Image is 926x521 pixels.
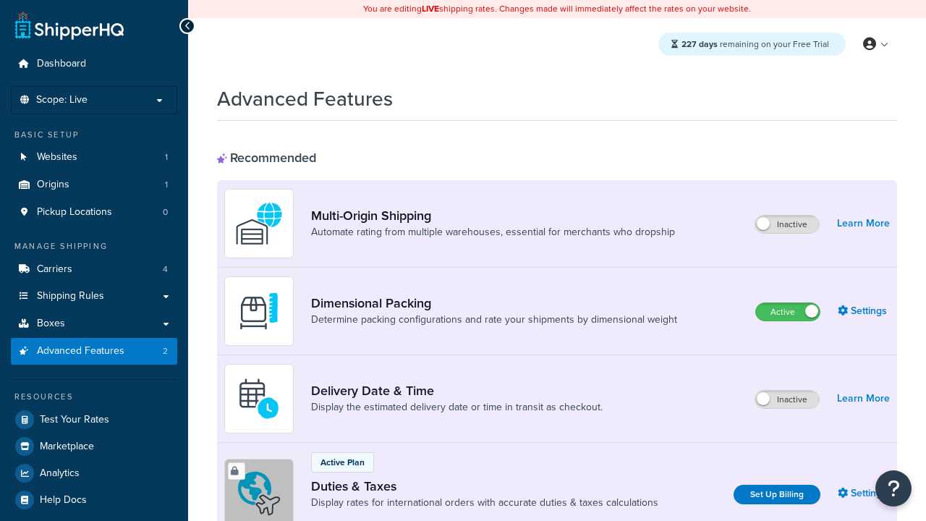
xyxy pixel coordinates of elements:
span: 4 [163,263,168,276]
a: Test Your Rates [11,407,177,433]
p: Active Plan [320,456,365,469]
span: Carriers [37,263,72,276]
div: Resources [11,391,177,403]
span: 1 [165,179,168,191]
label: Active [756,303,820,321]
div: Manage Shipping [11,240,177,253]
img: WatD5o0RtDAAAAAElFTkSuQmCC [234,198,284,249]
b: LIVE [422,2,439,15]
span: 2 [163,345,168,357]
div: Recommended [217,150,316,166]
a: Settings [838,301,890,321]
label: Inactive [755,216,819,233]
a: Marketplace [11,433,177,459]
a: Advanced Features2 [11,338,177,365]
a: Boxes [11,310,177,337]
a: Display rates for international orders with accurate duties & taxes calculations [311,496,658,510]
span: Help Docs [40,494,87,507]
span: Websites [37,151,77,164]
span: Origins [37,179,69,191]
span: Advanced Features [37,345,124,357]
a: Duties & Taxes [311,478,658,494]
span: 1 [165,151,168,164]
a: Display the estimated delivery date or time in transit as checkout. [311,400,603,415]
span: Dashboard [37,58,86,70]
li: Advanced Features [11,338,177,365]
img: gfkeb5ejjkALwAAAABJRU5ErkJggg== [234,373,284,424]
span: Shipping Rules [37,290,104,302]
a: Pickup Locations0 [11,199,177,226]
a: Determine packing configurations and rate your shipments by dimensional weight [311,313,677,327]
li: Pickup Locations [11,199,177,226]
strong: 227 days [681,38,718,51]
a: Origins1 [11,171,177,198]
li: Carriers [11,256,177,283]
a: Learn More [837,213,890,234]
span: Scope: Live [36,94,88,106]
img: DTVBYsAAAAAASUVORK5CYII= [234,286,284,336]
li: Websites [11,144,177,171]
a: Dimensional Packing [311,295,677,311]
div: Basic Setup [11,129,177,141]
a: Help Docs [11,487,177,513]
a: Set Up Billing [734,485,820,504]
h1: Advanced Features [217,85,393,113]
a: Shipping Rules [11,283,177,310]
span: Pickup Locations [37,206,112,219]
a: Settings [838,483,890,504]
a: Websites1 [11,144,177,171]
span: Boxes [37,318,65,330]
button: Open Resource Center [875,470,912,507]
span: Test Your Rates [40,414,109,426]
span: Analytics [40,467,80,480]
li: Origins [11,171,177,198]
a: Delivery Date & Time [311,383,603,399]
label: Inactive [755,391,819,408]
span: 0 [163,206,168,219]
a: Automate rating from multiple warehouses, essential for merchants who dropship [311,225,675,240]
span: remaining on your Free Trial [681,38,829,51]
a: Carriers4 [11,256,177,283]
a: Multi-Origin Shipping [311,208,675,224]
a: Analytics [11,460,177,486]
a: Dashboard [11,51,177,77]
span: Marketplace [40,441,94,453]
a: Learn More [837,389,890,409]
